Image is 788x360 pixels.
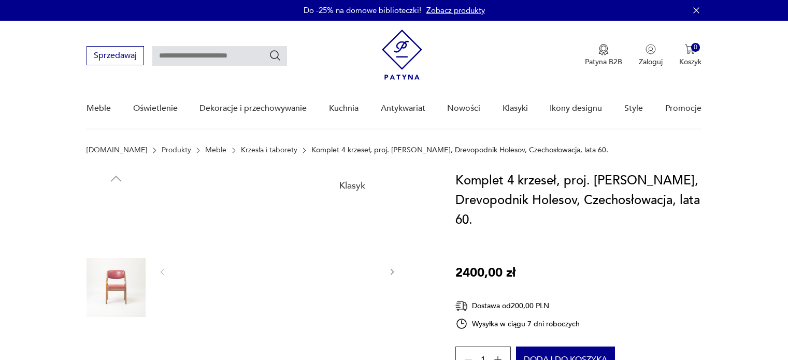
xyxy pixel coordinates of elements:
a: Produkty [162,146,191,154]
button: Szukaj [269,49,281,62]
button: Sprzedawaj [87,46,144,65]
p: 2400,00 zł [455,263,515,283]
a: Ikona medaluPatyna B2B [585,44,622,67]
a: Meble [205,146,226,154]
img: Patyna - sklep z meblami i dekoracjami vintage [382,30,422,80]
a: Nowości [447,89,480,128]
a: Zobacz produkty [426,5,485,16]
a: Ikony designu [550,89,602,128]
img: Zdjęcie produktu Komplet 4 krzeseł, proj. Ludvik Volak, Drevopodnik Holesov, Czechosłowacja, lata... [87,258,146,317]
button: 0Koszyk [679,44,701,67]
a: Promocje [665,89,701,128]
a: [DOMAIN_NAME] [87,146,147,154]
p: Do -25% na domowe biblioteczki! [304,5,421,16]
img: Zdjęcie produktu Komplet 4 krzeseł, proj. Ludvik Volak, Drevopodnik Holesov, Czechosłowacja, lata... [87,192,146,251]
p: Patyna B2B [585,57,622,67]
a: Sprzedawaj [87,53,144,60]
a: Antykwariat [381,89,425,128]
a: Style [624,89,643,128]
div: Klasyk [333,175,371,197]
a: Klasyki [503,89,528,128]
img: Ikona koszyka [685,44,695,54]
button: Zaloguj [639,44,663,67]
img: Ikona medalu [598,44,609,55]
h1: Komplet 4 krzeseł, proj. [PERSON_NAME], Drevopodnik Holesov, Czechosłowacja, lata 60. [455,171,701,230]
img: Ikonka użytkownika [646,44,656,54]
div: Wysyłka w ciągu 7 dni roboczych [455,318,580,330]
div: 0 [691,43,700,52]
a: Krzesła i taborety [241,146,297,154]
a: Dekoracje i przechowywanie [199,89,307,128]
img: Ikona dostawy [455,299,468,312]
div: Dostawa od 200,00 PLN [455,299,580,312]
button: Patyna B2B [585,44,622,67]
p: Komplet 4 krzeseł, proj. [PERSON_NAME], Drevopodnik Holesov, Czechosłowacja, lata 60. [311,146,608,154]
a: Meble [87,89,111,128]
p: Koszyk [679,57,701,67]
p: Zaloguj [639,57,663,67]
a: Oświetlenie [133,89,178,128]
a: Kuchnia [329,89,359,128]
